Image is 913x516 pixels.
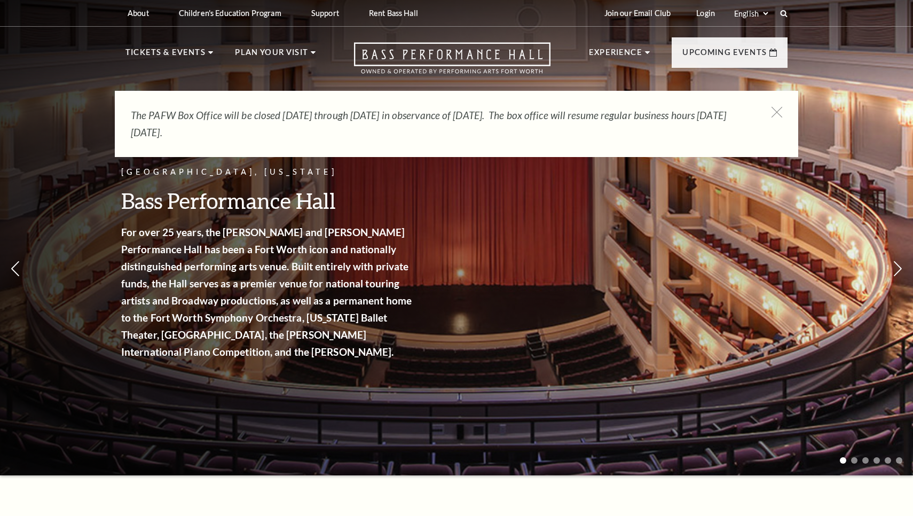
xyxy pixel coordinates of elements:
[589,46,642,65] p: Experience
[131,109,726,138] em: The PAFW Box Office will be closed [DATE] through [DATE] in observance of [DATE]. The box office ...
[121,187,415,214] h3: Bass Performance Hall
[179,9,281,18] p: Children's Education Program
[128,9,149,18] p: About
[125,46,206,65] p: Tickets & Events
[235,46,308,65] p: Plan Your Visit
[121,226,412,358] strong: For over 25 years, the [PERSON_NAME] and [PERSON_NAME] Performance Hall has been a Fort Worth ico...
[121,166,415,179] p: [GEOGRAPHIC_DATA], [US_STATE]
[732,9,770,19] select: Select:
[369,9,418,18] p: Rent Bass Hall
[311,9,339,18] p: Support
[682,46,767,65] p: Upcoming Events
